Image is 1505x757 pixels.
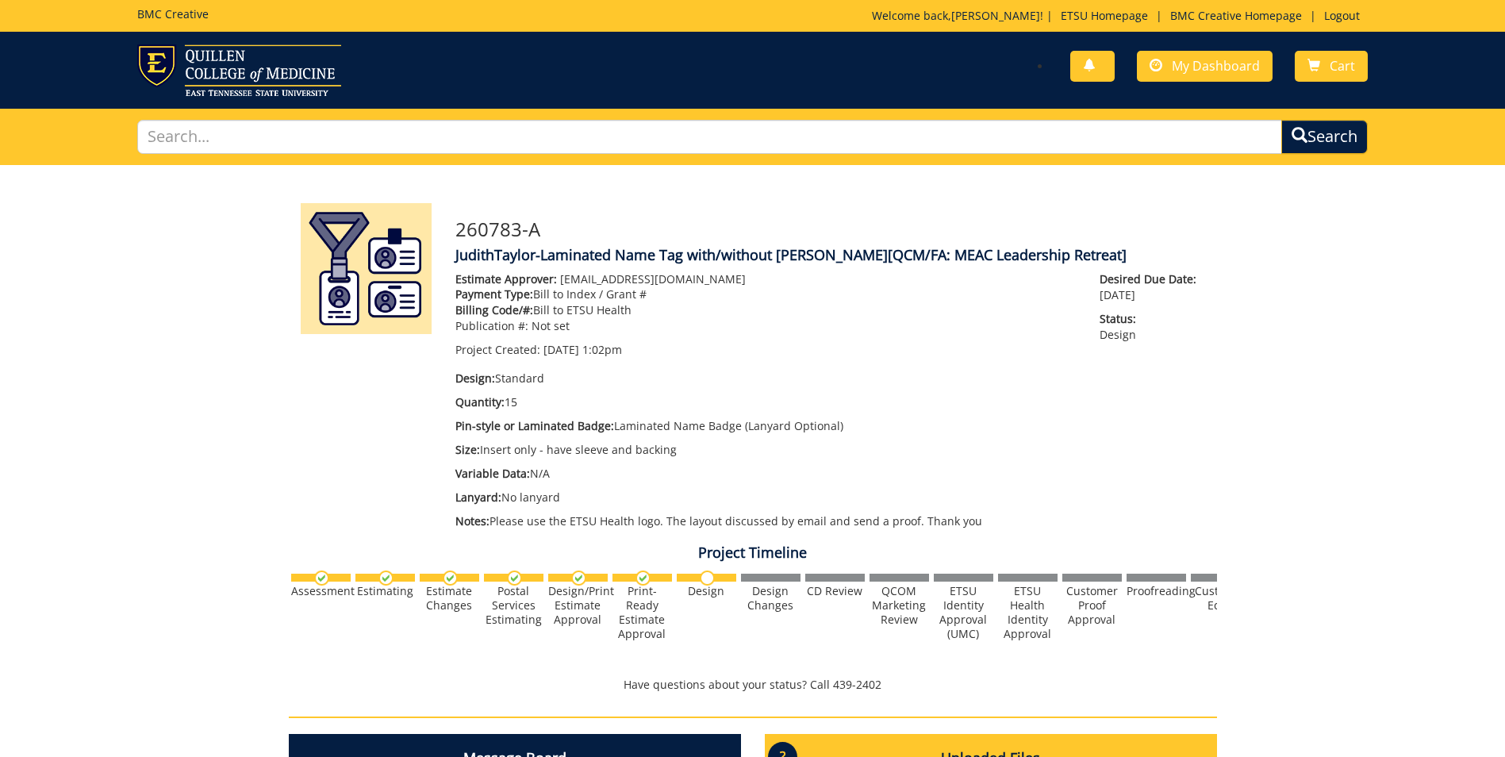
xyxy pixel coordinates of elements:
div: Design/Print Estimate Approval [548,584,608,627]
p: Please use the ETSU Health logo. The layout discussed by email and send a proof. Thank you [455,513,1077,529]
span: Estimate Approver: [455,271,557,286]
div: Postal Services Estimating [484,584,543,627]
img: checkmark [443,571,458,586]
div: Design Changes [741,584,800,613]
div: CD Review [805,584,865,598]
a: [PERSON_NAME] [951,8,1040,23]
p: Laminated Name Badge (Lanyard Optional) [455,418,1077,434]
p: No lanyard [455,490,1077,505]
p: Insert only - have sleeve and backing [455,442,1077,458]
span: Publication #: [455,318,528,333]
span: Design: [455,371,495,386]
a: BMC Creative Homepage [1162,8,1310,23]
span: Quantity: [455,394,505,409]
span: Pin-style or Laminated Badge: [455,418,614,433]
img: checkmark [378,571,394,586]
span: [QCM/FA: MEAC Leadership Retreat] [888,245,1127,264]
img: checkmark [507,571,522,586]
div: Assessment [291,584,351,598]
span: Notes: [455,513,490,528]
span: My Dashboard [1172,57,1260,75]
span: Variable Data: [455,466,530,481]
img: checkmark [635,571,651,586]
span: Billing Code/#: [455,302,533,317]
div: Print-Ready Estimate Approval [612,584,672,641]
span: Desired Due Date: [1100,271,1204,287]
img: ETSU logo [137,44,341,96]
p: Bill to ETSU Health [455,302,1077,318]
h5: BMC Creative [137,8,209,20]
input: Search... [137,120,1282,154]
p: [EMAIL_ADDRESS][DOMAIN_NAME] [455,271,1077,287]
p: Welcome back, ! | | | [872,8,1368,24]
p: Design [1100,311,1204,343]
span: Size: [455,442,480,457]
div: ETSU Health Identity Approval [998,584,1058,641]
span: Status: [1100,311,1204,327]
p: Have questions about your status? Call 439-2402 [289,677,1217,693]
span: Lanyard: [455,490,501,505]
p: Standard [455,371,1077,386]
a: Cart [1295,51,1368,82]
h3: 260783-A [455,219,1205,240]
h4: JudithTaylor-Laminated Name Tag with/without [PERSON_NAME] [455,248,1205,263]
p: 15 [455,394,1077,410]
div: Customer Edits [1191,584,1250,613]
span: Cart [1330,57,1355,75]
div: ETSU Identity Approval (UMC) [934,584,993,641]
span: Project Created: [455,342,540,357]
button: Search [1281,120,1368,154]
div: Design [677,584,736,598]
p: [DATE] [1100,271,1204,303]
div: Customer Proof Approval [1062,584,1122,627]
h4: Project Timeline [289,545,1217,561]
div: Estimate Changes [420,584,479,613]
div: QCOM Marketing Review [870,584,929,627]
img: checkmark [571,571,586,586]
p: N/A [455,466,1077,482]
a: Logout [1316,8,1368,23]
a: My Dashboard [1137,51,1273,82]
p: Bill to Index / Grant # [455,286,1077,302]
span: Payment Type: [455,286,533,302]
span: [DATE] 1:02pm [543,342,622,357]
span: Not set [532,318,570,333]
div: Estimating [355,584,415,598]
div: Proofreading [1127,584,1186,598]
img: checkmark [314,571,329,586]
a: ETSU Homepage [1053,8,1156,23]
img: Product featured image [301,203,432,334]
img: no [700,571,715,586]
